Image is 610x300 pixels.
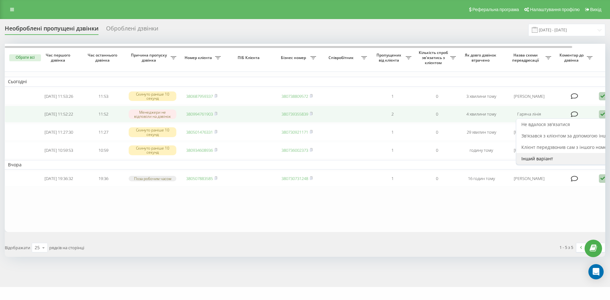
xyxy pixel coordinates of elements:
[183,55,215,60] span: Номер клієнта
[9,54,41,61] button: Обрати всі
[35,244,40,251] div: 25
[281,129,308,135] a: 380730921171
[81,88,125,105] td: 11:53
[186,93,213,99] a: 380687959337
[186,176,213,181] a: 380507883585
[459,124,504,141] td: 29 хвилин тому
[129,176,176,181] div: Поза робочим часом
[281,147,308,153] a: 380736002373
[49,245,84,250] span: рядків на сторінці
[370,88,415,105] td: 1
[373,53,406,63] span: Пропущених від клієнта
[106,25,158,35] div: Оброблені дзвінки
[281,93,308,99] a: 380738809572
[37,124,81,141] td: [DATE] 11:27:30
[418,50,450,65] span: Кількість спроб зв'язатись з клієнтом
[37,88,81,105] td: [DATE] 11:53:26
[81,142,125,159] td: 10:59
[459,106,504,123] td: 4 хвилини тому
[521,156,553,162] span: Інший варіант
[186,111,213,117] a: 380994761903
[281,111,308,117] a: 380739355839
[507,53,546,63] span: Назва схеми переадресації
[530,7,579,12] span: Налаштування профілю
[129,127,176,137] div: Скинуто раніше 10 секунд
[472,7,519,12] span: Реферальна програма
[590,7,601,12] span: Вихід
[5,245,30,250] span: Відображати
[42,53,76,63] span: Час першого дзвінка
[415,124,459,141] td: 0
[370,124,415,141] td: 1
[81,171,125,186] td: 19:36
[370,171,415,186] td: 1
[521,121,570,127] span: Не вдалося зв'язатися
[415,142,459,159] td: 0
[322,55,361,60] span: Співробітник
[459,88,504,105] td: 3 хвилини тому
[504,88,554,105] td: [PERSON_NAME]
[504,142,554,159] td: [PERSON_NAME]
[464,53,498,63] span: Як довго дзвінок втрачено
[504,106,554,123] td: Гаряча лінія
[370,106,415,123] td: 2
[129,53,171,63] span: Причина пропуску дзвінка
[81,106,125,123] td: 11:52
[37,142,81,159] td: [DATE] 10:59:53
[37,171,81,186] td: [DATE] 19:36:32
[415,106,459,123] td: 0
[459,142,504,159] td: годину тому
[129,91,176,101] div: Скинуто раніше 10 секунд
[81,124,125,141] td: 11:27
[281,176,308,181] a: 380730731248
[5,25,98,35] div: Необроблені пропущені дзвінки
[370,142,415,159] td: 1
[588,264,604,279] div: Open Intercom Messenger
[186,129,213,135] a: 380501476331
[459,171,504,186] td: 16 годин тому
[229,55,269,60] span: ПІБ Клієнта
[559,244,573,250] div: 1 - 5 з 5
[37,106,81,123] td: [DATE] 11:52:22
[186,147,213,153] a: 380934608936
[129,110,176,119] div: Менеджери не відповіли на дзвінок
[504,171,554,186] td: [PERSON_NAME]
[415,88,459,105] td: 0
[278,55,310,60] span: Бізнес номер
[504,124,554,141] td: [PERSON_NAME]
[558,53,587,63] span: Коментар до дзвінка
[86,53,120,63] span: Час останнього дзвінка
[415,171,459,186] td: 0
[129,145,176,155] div: Скинуто раніше 10 секунд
